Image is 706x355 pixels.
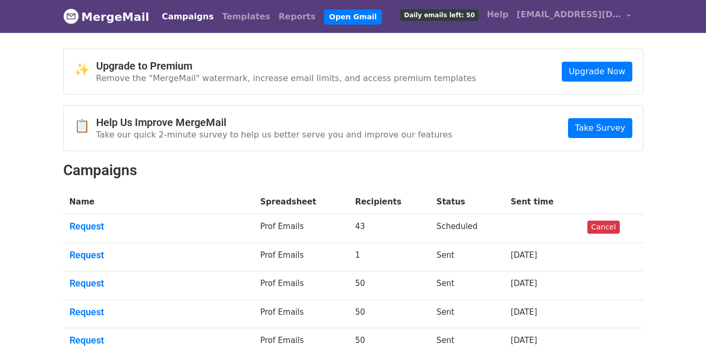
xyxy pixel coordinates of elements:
[96,60,477,72] h4: Upgrade to Premium
[63,8,79,24] img: MergeMail logo
[96,129,453,140] p: Take our quick 2-minute survey to help us better serve you and improve our features
[96,116,453,129] h4: Help Us Improve MergeMail
[568,118,632,138] a: Take Survey
[70,306,248,318] a: Request
[430,214,504,243] td: Scheduled
[349,271,430,300] td: 50
[63,6,149,28] a: MergeMail
[504,190,581,214] th: Sent time
[324,9,382,25] a: Open Gmail
[63,190,254,214] th: Name
[254,271,349,300] td: Prof Emails
[430,271,504,300] td: Sent
[74,119,96,134] span: 📋
[63,162,643,179] h2: Campaigns
[70,278,248,289] a: Request
[513,4,635,29] a: [EMAIL_ADDRESS][DOMAIN_NAME]
[218,6,274,27] a: Templates
[349,214,430,243] td: 43
[158,6,218,27] a: Campaigns
[349,190,430,214] th: Recipients
[274,6,320,27] a: Reports
[70,221,248,232] a: Request
[511,336,537,345] a: [DATE]
[70,249,248,261] a: Request
[96,73,477,84] p: Remove the "MergeMail" watermark, increase email limits, and access premium templates
[430,243,504,271] td: Sent
[511,250,537,260] a: [DATE]
[430,300,504,328] td: Sent
[517,8,621,21] span: [EMAIL_ADDRESS][DOMAIN_NAME]
[74,62,96,77] span: ✨
[396,4,482,25] a: Daily emails left: 50
[483,4,513,25] a: Help
[430,190,504,214] th: Status
[254,300,349,328] td: Prof Emails
[70,335,248,346] a: Request
[254,214,349,243] td: Prof Emails
[587,221,619,234] a: Cancel
[511,307,537,317] a: [DATE]
[511,279,537,288] a: [DATE]
[349,243,430,271] td: 1
[562,62,632,82] a: Upgrade Now
[400,9,478,21] span: Daily emails left: 50
[349,300,430,328] td: 50
[254,190,349,214] th: Spreadsheet
[254,243,349,271] td: Prof Emails
[654,305,706,355] iframe: Chat Widget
